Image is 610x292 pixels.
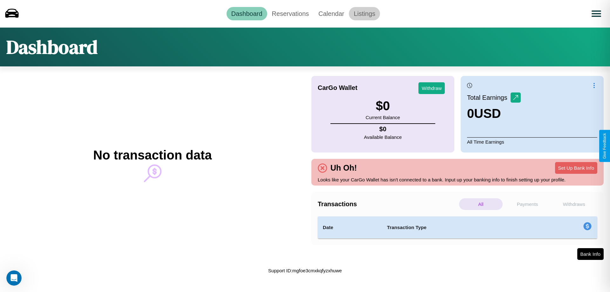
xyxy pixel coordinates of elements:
p: Support ID: mgfoe3cmxkqfyzxhuwe [268,266,342,275]
div: Give Feedback [602,133,607,159]
button: Bank Info [577,248,604,260]
p: Looks like your CarGo Wallet has isn't connected to a bank. Input up your banking info to finish ... [318,175,597,184]
h3: 0 USD [467,106,521,121]
h4: Transaction Type [387,224,531,231]
h4: Date [323,224,377,231]
p: All [459,198,503,210]
button: Open menu [587,5,605,23]
p: Available Balance [364,133,402,141]
a: Listings [349,7,380,20]
p: Current Balance [366,113,400,122]
h4: $ 0 [364,126,402,133]
h4: Uh Oh! [327,163,360,173]
button: Withdraw [418,82,445,94]
h3: $ 0 [366,99,400,113]
button: Set Up Bank Info [555,162,597,174]
a: Dashboard [227,7,267,20]
p: Payments [506,198,549,210]
p: All Time Earnings [467,137,597,146]
h4: Transactions [318,200,457,208]
p: Total Earnings [467,92,511,103]
iframe: Intercom live chat [6,270,22,286]
h2: No transaction data [93,148,212,162]
h4: CarGo Wallet [318,84,357,92]
a: Reservations [267,7,314,20]
a: Calendar [314,7,349,20]
h1: Dashboard [6,34,98,60]
p: Withdraws [552,198,596,210]
table: simple table [318,216,597,239]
